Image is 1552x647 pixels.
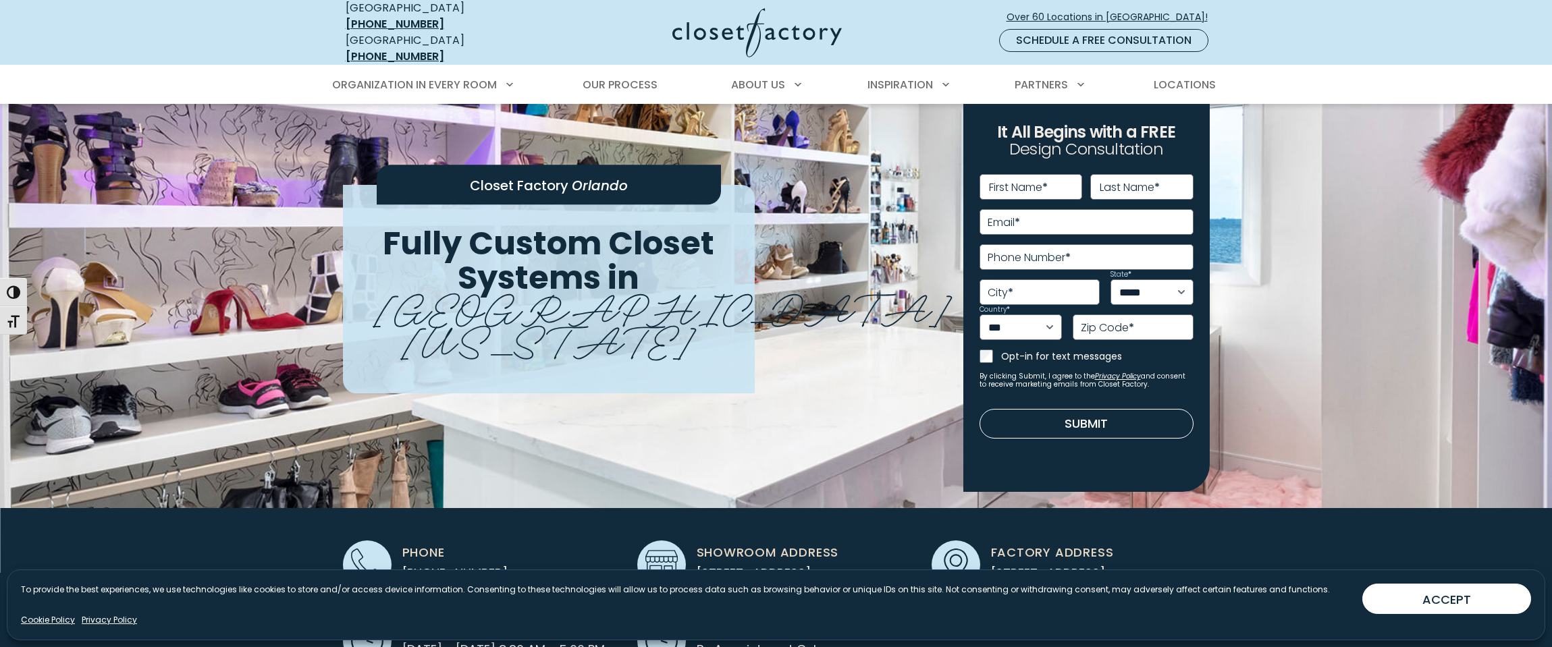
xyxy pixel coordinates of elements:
[1081,322,1134,333] label: Zip Code
[470,176,568,195] span: Closet Factory
[1001,349,1194,363] label: Opt-in for text messages
[572,176,628,195] span: Orlando
[697,565,826,600] a: [STREET_ADDRESS][GEOGRAPHIC_DATA]
[997,121,1175,143] span: It All Begins with a FREE
[1100,182,1160,193] label: Last Name
[346,49,444,64] a: [PHONE_NUMBER]
[402,565,508,582] a: [PHONE_NUMBER]
[1095,371,1141,381] a: Privacy Policy
[1006,5,1219,29] a: Over 60 Locations in [GEOGRAPHIC_DATA]!
[988,252,1071,263] label: Phone Number
[1362,584,1531,614] button: ACCEPT
[988,287,1013,298] label: City
[999,29,1208,52] a: Schedule a Free Consultation
[383,221,714,300] span: Fully Custom Closet Systems in
[991,565,1105,582] span: [STREET_ADDRESS]
[323,66,1230,104] nav: Primary Menu
[1015,77,1068,92] span: Partners
[697,543,839,561] span: Showroom Address
[1111,271,1131,278] label: State
[374,275,951,368] span: [GEOGRAPHIC_DATA][US_STATE]
[402,543,445,561] span: Phone
[988,217,1020,228] label: Email
[980,372,1194,389] small: By clicking Submit, I agree to the and consent to receive marketing emails from Closet Factory.
[1154,77,1216,92] span: Locations
[989,182,1048,193] label: First Name
[991,543,1114,561] span: Factory Address
[731,77,785,92] span: About Us
[346,16,444,32] a: [PHONE_NUMBER]
[583,77,658,92] span: Our Process
[346,32,541,65] div: [GEOGRAPHIC_DATA]
[980,306,1010,313] label: Country
[1007,10,1219,24] span: Over 60 Locations in [GEOGRAPHIC_DATA]!
[867,77,933,92] span: Inspiration
[21,584,1330,596] p: To provide the best experiences, we use technologies like cookies to store and/or access device i...
[82,614,137,626] a: Privacy Policy
[332,77,497,92] span: Organization in Every Room
[980,409,1194,439] button: Submit
[672,8,842,57] img: Closet Factory Logo
[21,614,75,626] a: Cookie Policy
[1009,138,1163,161] span: Design Consultation
[991,565,1108,600] a: [STREET_ADDRESS] Longwood,FL 32750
